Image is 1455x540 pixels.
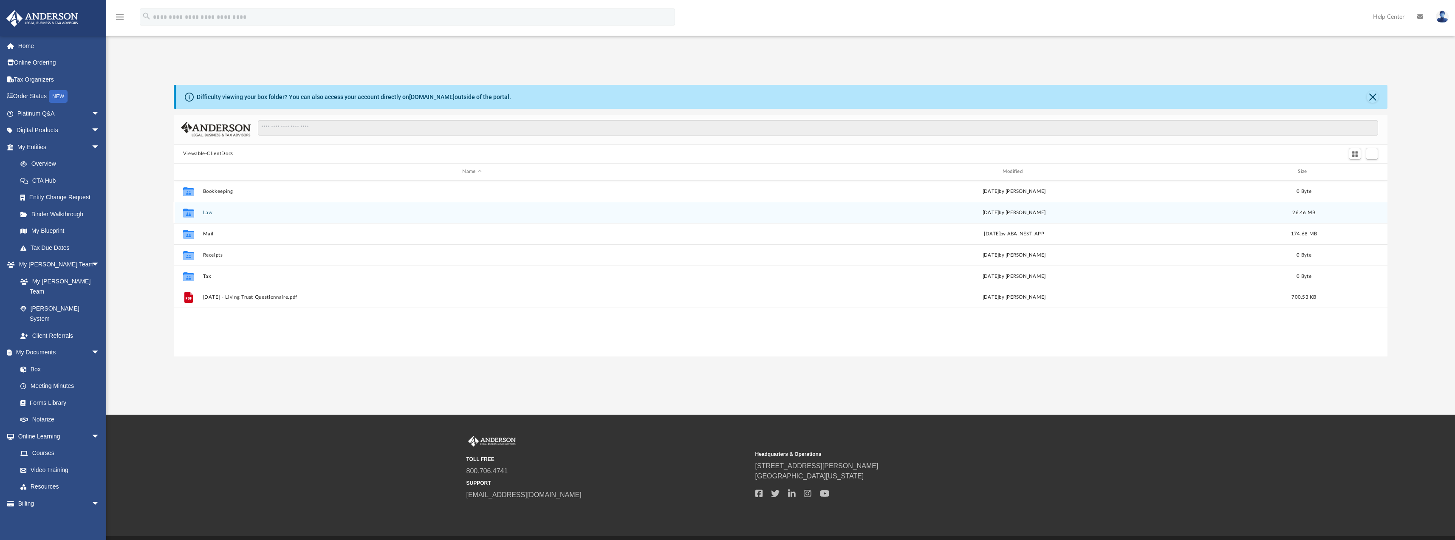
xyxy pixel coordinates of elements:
[6,495,113,512] a: Billingarrow_drop_down
[91,428,108,445] span: arrow_drop_down
[1297,189,1311,193] span: 0 Byte
[91,344,108,362] span: arrow_drop_down
[1367,91,1379,103] button: Close
[6,37,113,54] a: Home
[91,256,108,274] span: arrow_drop_down
[115,12,125,22] i: menu
[755,462,879,469] a: [STREET_ADDRESS][PERSON_NAME]
[6,54,113,71] a: Online Ordering
[1325,168,1384,175] div: id
[745,251,1283,259] div: [DATE] by [PERSON_NAME]
[12,478,108,495] a: Resources
[6,256,108,273] a: My [PERSON_NAME] Teamarrow_drop_down
[12,189,113,206] a: Entity Change Request
[6,122,113,139] a: Digital Productsarrow_drop_down
[115,16,125,22] a: menu
[745,230,1283,237] div: [DATE] by ABA_NEST_APP
[203,231,741,236] button: Mail
[745,209,1283,216] div: [DATE] by [PERSON_NAME]
[183,150,233,158] button: Viewable-ClientDocs
[1291,231,1317,236] span: 174.68 MB
[1292,210,1315,215] span: 26.46 MB
[745,294,1283,301] div: [DATE] by [PERSON_NAME]
[91,122,108,139] span: arrow_drop_down
[91,105,108,122] span: arrow_drop_down
[6,428,108,445] a: Online Learningarrow_drop_down
[12,411,108,428] a: Notarize
[1287,168,1321,175] div: Size
[91,139,108,156] span: arrow_drop_down
[203,273,741,279] button: Tax
[1291,295,1316,300] span: 700.53 KB
[6,71,113,88] a: Tax Organizers
[12,239,113,256] a: Tax Due Dates
[203,188,741,194] button: Bookkeeping
[466,455,749,463] small: TOLL FREE
[91,495,108,512] span: arrow_drop_down
[466,467,508,475] a: 800.706.4741
[12,378,108,395] a: Meeting Minutes
[203,252,741,257] button: Receipts
[142,11,151,21] i: search
[6,105,113,122] a: Platinum Q&Aarrow_drop_down
[745,168,1283,175] div: Modified
[12,445,108,462] a: Courses
[409,93,455,100] a: [DOMAIN_NAME]
[755,450,1038,458] small: Headquarters & Operations
[197,93,511,102] div: Difficulty viewing your box folder? You can also access your account directly on outside of the p...
[1297,252,1311,257] span: 0 Byte
[6,139,113,155] a: My Entitiesarrow_drop_down
[1349,148,1362,160] button: Switch to Grid View
[466,479,749,487] small: SUPPORT
[174,181,1388,356] div: grid
[12,461,104,478] a: Video Training
[12,273,104,300] a: My [PERSON_NAME] Team
[4,10,81,27] img: Anderson Advisors Platinum Portal
[12,394,104,411] a: Forms Library
[203,209,741,215] button: Law
[202,168,741,175] div: Name
[49,90,68,103] div: NEW
[12,300,108,327] a: [PERSON_NAME] System
[6,88,113,105] a: Order StatusNEW
[12,361,104,378] a: Box
[745,272,1283,280] div: [DATE] by [PERSON_NAME]
[1436,11,1449,23] img: User Pic
[203,294,741,300] button: [DATE] - Living Trust Questionnaire.pdf
[178,168,199,175] div: id
[258,120,1378,136] input: Search files and folders
[1297,274,1311,278] span: 0 Byte
[1345,291,1365,304] button: More options
[12,155,113,172] a: Overview
[1366,148,1379,160] button: Add
[12,206,113,223] a: Binder Walkthrough
[466,436,517,447] img: Anderson Advisors Platinum Portal
[6,344,108,361] a: My Documentsarrow_drop_down
[755,472,864,480] a: [GEOGRAPHIC_DATA][US_STATE]
[466,491,582,498] a: [EMAIL_ADDRESS][DOMAIN_NAME]
[12,172,113,189] a: CTA Hub
[12,327,108,344] a: Client Referrals
[12,223,108,240] a: My Blueprint
[745,187,1283,195] div: [DATE] by [PERSON_NAME]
